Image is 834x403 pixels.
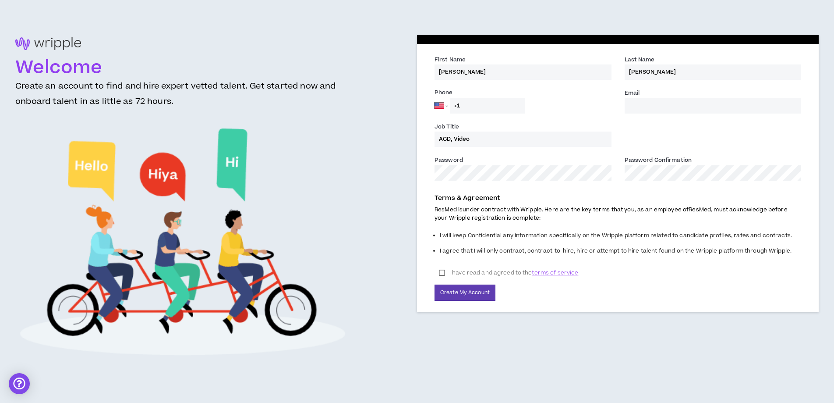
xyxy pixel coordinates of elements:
li: I will keep Confidential any information specifically on the Wripple platform related to candidat... [440,229,801,244]
div: Open Intercom Messenger [9,373,30,394]
button: Create My Account [435,285,495,301]
label: Email [625,89,640,99]
img: Welcome to Wripple [19,116,346,368]
span: terms of service [532,268,578,277]
label: Password [435,156,463,166]
label: I have read and agreed to the [435,266,583,279]
label: First Name [435,56,466,65]
img: logo-brand.png [15,37,81,55]
label: Phone [435,89,611,98]
label: Password Confirmation [625,156,692,166]
h3: Create an account to find and hire expert vetted talent. Get started now and onboard talent in as... [15,78,350,116]
li: I agree that I will only contract, contract-to-hire, hire or attempt to hire talent found on the ... [440,245,801,260]
label: Job Title [435,123,459,132]
p: ResMed is under contract with Wripple. Here are the key terms that you, as an employee of ResMed ... [435,206,801,222]
label: Last Name [625,56,655,65]
p: Terms & Agreement [435,193,801,203]
h1: Welcome [15,57,350,78]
